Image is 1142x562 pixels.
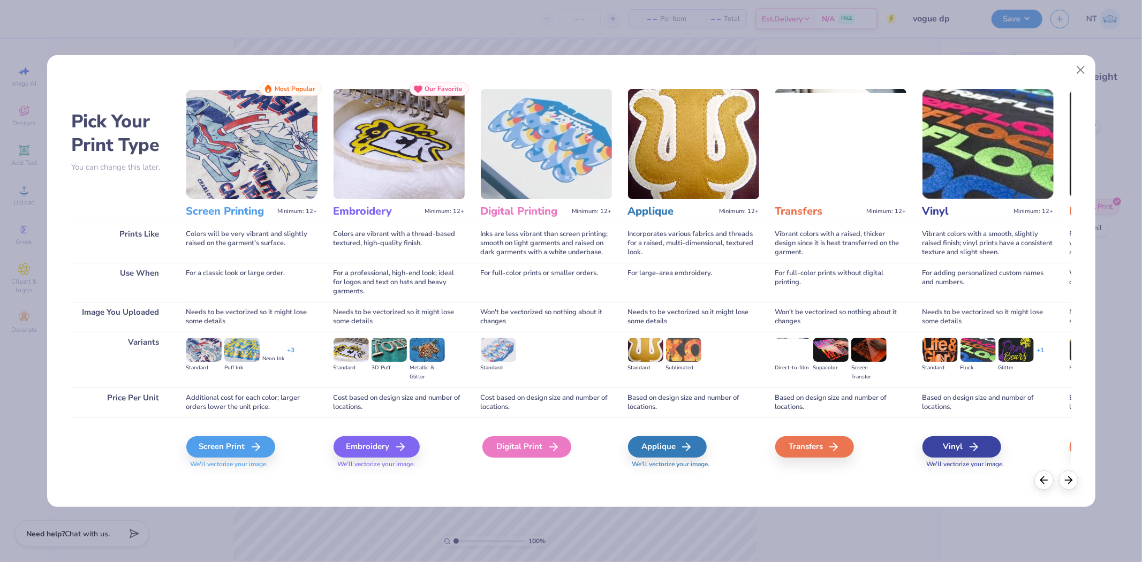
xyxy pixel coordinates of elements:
img: 3D Puff [372,338,407,361]
div: Price Per Unit [71,388,170,417]
p: You can change this later. [71,163,170,172]
div: For large-area embroidery. [628,263,759,302]
div: Based on design size and number of locations. [922,388,1054,417]
span: We'll vectorize your image. [334,460,465,469]
div: Additional cost for each color; larger orders lower the unit price. [186,388,317,417]
div: Sublimated [666,363,701,373]
div: + 1 [1037,346,1044,364]
span: Minimum: 12+ [572,208,612,215]
img: Neon Ink [262,338,298,361]
h3: Vinyl [922,204,1010,218]
div: Use When [71,263,170,302]
div: Supacolor [813,363,849,373]
div: For full-color prints or smaller orders. [481,263,612,302]
div: Won't be vectorized so nothing about it changes [481,302,612,332]
div: Glitter [999,363,1034,373]
div: Variants [71,332,170,387]
div: Neon Ink [262,363,298,373]
img: Direct-to-film [775,338,811,361]
img: Transfers [775,89,906,199]
div: For full-color prints without digital printing. [775,263,906,302]
span: We'll vectorize your image. [186,460,317,469]
div: Based on design size and number of locations. [628,388,759,417]
img: Digital Printing [481,89,612,199]
img: Standard [481,338,516,361]
img: Embroidery [334,89,465,199]
img: Screen Printing [186,89,317,199]
div: + 3 [300,346,308,364]
span: Minimum: 12+ [278,208,317,215]
div: Metallic & Glitter [410,363,445,382]
img: Flock [961,338,996,361]
h3: Embroidery [334,204,421,218]
div: Cost based on design size and number of locations. [334,388,465,417]
div: Standard [1070,363,1105,373]
img: Standard [186,338,222,361]
span: Our Favorite [425,85,463,93]
img: Standard [628,338,663,361]
div: Vibrant colors with a raised, thicker design since it is heat transferred on the garment. [775,224,906,263]
h2: Pick Your Print Type [71,110,170,157]
img: Metallic & Glitter [410,338,445,361]
span: Most Popular [275,85,316,93]
div: Prints Like [71,224,170,263]
div: Screen Transfer [851,363,887,382]
span: Minimum: 12+ [720,208,759,215]
h3: Transfers [775,204,863,218]
div: Vinyl [922,436,1001,458]
div: Vibrant colors with a smooth, slightly raised finish; vinyl prints have a consistent texture and ... [922,224,1054,263]
div: Needs to be vectorized so it might lose some details [628,302,759,332]
div: Standard [334,363,369,373]
span: Minimum: 12+ [1014,208,1054,215]
span: Minimum: 12+ [867,208,906,215]
h3: Screen Printing [186,204,274,218]
div: Applique [628,436,707,458]
div: Standard [922,363,958,373]
div: Embroidery [334,436,420,458]
span: Minimum: 12+ [425,208,465,215]
img: Puff Ink [224,338,260,361]
img: Standard [1070,338,1105,361]
img: Standard [334,338,369,361]
div: Standard [186,363,222,373]
img: Vinyl [922,89,1054,199]
div: Transfers [775,436,854,458]
img: Supacolor [813,338,849,361]
div: Won't be vectorized so nothing about it changes [775,302,906,332]
h3: Digital Printing [481,204,568,218]
div: Based on design size and number of locations. [775,388,906,417]
img: Sublimated [666,338,701,361]
div: Inks are less vibrant than screen printing; smooth on light garments and raised on dark garments ... [481,224,612,263]
span: We'll vectorize your image. [628,460,759,469]
img: Screen Transfer [851,338,887,361]
div: Colors are vibrant with a thread-based textured, high-quality finish. [334,224,465,263]
button: Close [1070,60,1091,80]
img: Glitter [999,338,1034,361]
span: We'll vectorize your image. [922,460,1054,469]
div: Cost based on design size and number of locations. [481,388,612,417]
div: Incorporates various fabrics and threads for a raised, multi-dimensional, textured look. [628,224,759,263]
div: Puff Ink [224,363,260,373]
div: Digital Print [482,436,571,458]
img: Applique [628,89,759,199]
div: Standard [481,363,516,373]
div: Direct-to-film [775,363,811,373]
img: Standard [922,338,958,361]
div: Flock [961,363,996,373]
div: 3D Puff [372,363,407,373]
div: Needs to be vectorized so it might lose some details [334,302,465,332]
div: Colors will be very vibrant and slightly raised on the garment's surface. [186,224,317,263]
div: For a classic look or large order. [186,263,317,302]
div: For a professional, high-end look; ideal for logos and text on hats and heavy garments. [334,263,465,302]
div: For adding personalized custom names and numbers. [922,263,1054,302]
div: Needs to be vectorized so it might lose some details [922,302,1054,332]
h3: Applique [628,204,715,218]
div: Standard [628,363,663,373]
div: Screen Print [186,436,275,458]
div: Needs to be vectorized so it might lose some details [186,302,317,332]
div: Image You Uploaded [71,302,170,332]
